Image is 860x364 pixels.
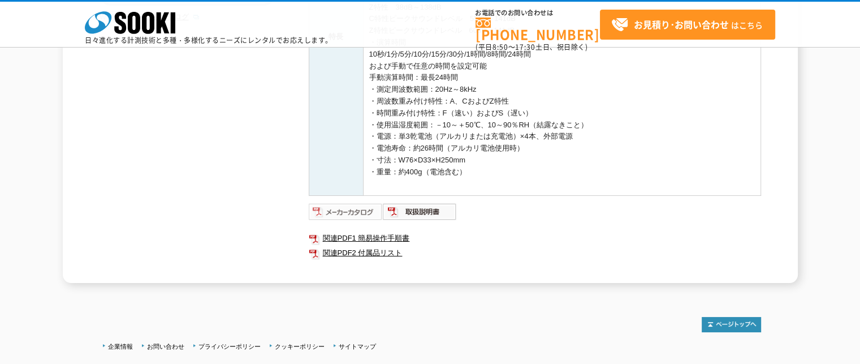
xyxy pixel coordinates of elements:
img: トップページへ [702,317,761,332]
a: 関連PDF1 簡易操作手順書 [309,231,761,246]
strong: お見積り･お問い合わせ [634,18,729,31]
span: はこちら [611,16,763,33]
a: プライバシーポリシー [198,343,261,350]
span: 17:30 [515,42,535,52]
span: 8:50 [492,42,508,52]
a: 企業情報 [108,343,133,350]
a: メーカーカタログ [309,211,383,219]
a: [PHONE_NUMBER] [476,18,600,41]
a: お問い合わせ [147,343,184,350]
img: メーカーカタログ [309,203,383,221]
a: サイトマップ [339,343,376,350]
a: 取扱説明書 [383,211,457,219]
p: 日々進化する計測技術と多種・多様化するニーズにレンタルでお応えします。 [85,37,332,44]
a: 関連PDF2 付属品リスト [309,246,761,260]
a: お見積り･お問い合わせはこちら [600,10,775,40]
span: (平日 ～ 土日、祝日除く) [476,42,587,52]
img: 取扱説明書 [383,203,457,221]
span: お電話でのお問い合わせは [476,10,600,16]
a: クッキーポリシー [275,343,325,350]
